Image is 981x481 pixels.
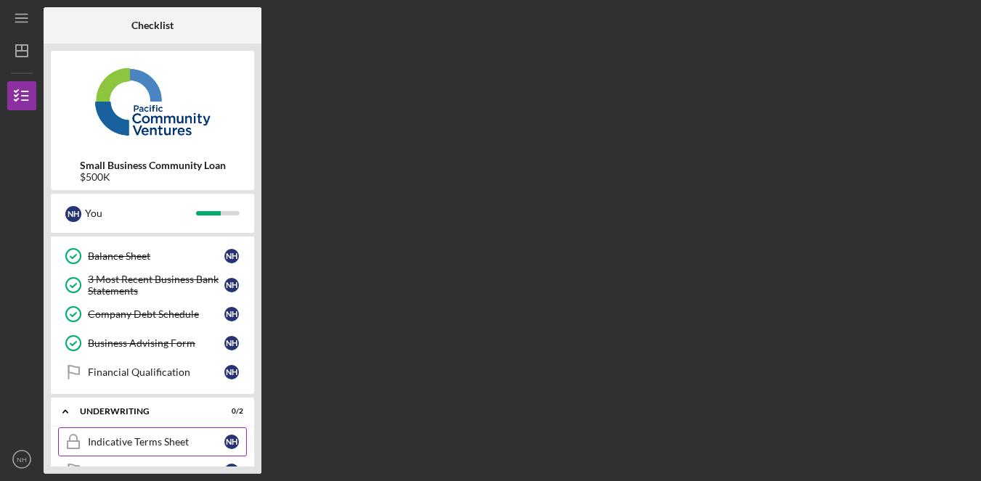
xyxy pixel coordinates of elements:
div: 0 / 2 [217,407,243,416]
div: N H [224,249,239,263]
div: N H [224,365,239,379]
text: NH [17,456,27,464]
a: 3 Most Recent Business Bank StatementsNH [58,271,247,300]
b: Checklist [131,20,174,31]
div: N H [65,206,81,222]
button: NH [7,445,36,474]
div: Business Advising Form [88,337,224,349]
a: Indicative Terms SheetNH [58,427,247,456]
div: Indicative Terms Sheet [88,436,224,448]
div: Balance Sheet [88,250,224,262]
div: N H [224,278,239,292]
div: 3 Most Recent Business Bank Statements [88,274,224,297]
a: Balance SheetNH [58,242,247,271]
div: Financial Qualification [88,366,224,378]
div: N H [224,464,239,478]
img: Product logo [51,58,254,145]
div: N H [224,435,239,449]
b: Small Business Community Loan [80,160,226,171]
div: Underwriting [80,407,207,416]
div: Company Debt Schedule [88,308,224,320]
div: N H [224,336,239,350]
a: Company Debt ScheduleNH [58,300,247,329]
div: Pending Final Approval [88,465,224,477]
div: You [85,201,196,226]
div: N H [224,307,239,321]
a: Business Advising FormNH [58,329,247,358]
a: Financial QualificationNH [58,358,247,387]
div: $500K [80,171,226,183]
